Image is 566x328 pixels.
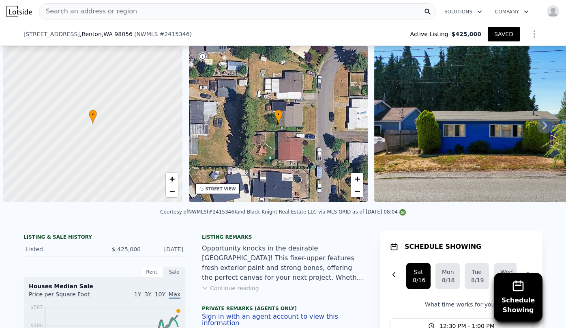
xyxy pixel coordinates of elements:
[30,304,43,310] tspan: $587
[274,110,283,124] div: •
[355,186,360,196] span: −
[26,245,98,253] div: Listed
[202,313,364,326] button: Sign in with an agent account to view this information
[471,276,482,284] div: 8/19
[390,300,533,309] p: What time works for you?
[442,268,453,276] div: Mon
[89,110,97,124] div: •
[166,185,178,197] a: Zoom out
[435,263,460,289] button: Mon8/18
[134,291,141,298] span: 1Y
[413,268,424,276] div: Sat
[488,27,520,41] button: SAVED
[202,284,259,292] button: Continue reading
[147,245,183,253] div: [DATE]
[169,291,180,299] span: Max
[438,4,489,19] button: Solutions
[355,174,360,184] span: +
[442,276,453,284] div: 8/18
[169,186,174,196] span: −
[29,290,105,303] div: Price per Square Foot
[500,268,512,276] div: Wed
[159,31,189,37] span: # 2415346
[89,111,97,118] span: •
[351,185,363,197] a: Zoom out
[413,276,424,284] div: 8/16
[471,268,482,276] div: Tue
[112,246,141,252] span: $ 425,000
[136,31,158,37] span: NWMLS
[6,6,32,17] img: Lotside
[163,267,186,277] div: Sale
[547,5,560,18] img: avatar
[202,305,364,313] div: Private Remarks (Agents Only)
[155,291,165,298] span: 10Y
[494,273,542,322] button: ScheduleShowing
[526,26,542,42] button: Show Options
[202,234,364,240] div: Listing remarks
[206,186,236,192] div: STREET VIEW
[144,291,151,298] span: 3Y
[169,174,174,184] span: +
[202,244,364,283] div: Opportunity knocks in the desirable [GEOGRAPHIC_DATA]! This fixer-upper features fresh exterior p...
[399,209,406,216] img: NWMLS Logo
[160,209,406,215] div: Courtesy of NWMLS (#2415346) and Black Knight Real Estate LLC via MLS GRID as of [DATE] 08:04
[405,242,481,252] h1: SCHEDULE SHOWING
[351,173,363,185] a: Zoom in
[406,263,431,289] button: Sat8/16
[494,263,518,289] button: Wed8/20
[29,282,180,290] div: Houses Median Sale
[465,263,489,289] button: Tue8/19
[451,30,481,38] span: $425,000
[489,4,535,19] button: Company
[166,173,178,185] a: Zoom in
[410,30,452,38] span: Active Listing
[39,6,137,16] span: Search an address or region
[274,111,283,118] span: •
[134,30,192,38] div: ( )
[80,30,133,38] span: , Renton
[102,31,133,37] span: , WA 98056
[24,30,80,38] span: [STREET_ADDRESS]
[140,267,163,277] div: Rent
[24,234,186,242] div: LISTING & SALE HISTORY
